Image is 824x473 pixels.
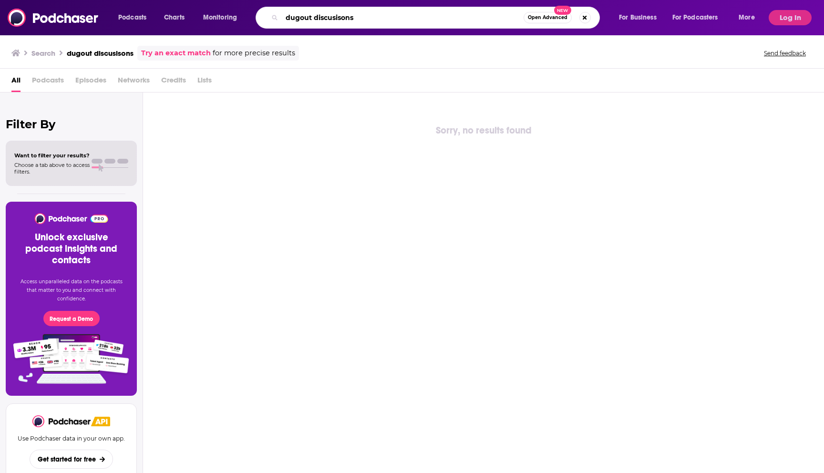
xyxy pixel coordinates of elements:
[14,162,90,175] span: Choose a tab above to access filters.
[112,10,159,25] button: open menu
[164,11,185,24] span: Charts
[6,117,137,131] h2: Filter By
[32,415,92,427] img: Podchaser - Follow, Share and Rate Podcasts
[672,11,718,24] span: For Podcasters
[32,72,64,92] span: Podcasts
[18,435,125,442] p: Use Podchaser data in your own app.
[203,11,237,24] span: Monitoring
[554,6,571,15] span: New
[8,9,99,27] img: Podchaser - Follow, Share and Rate Podcasts
[118,72,150,92] span: Networks
[10,334,133,384] img: Pro Features
[282,10,524,25] input: Search podcasts, credits, & more...
[265,7,609,29] div: Search podcasts, credits, & more...
[769,10,812,25] button: Log In
[158,10,190,25] a: Charts
[739,11,755,24] span: More
[528,15,567,20] span: Open Advanced
[141,48,211,59] a: Try an exact match
[67,49,134,58] h3: dugout discusisons
[43,311,100,326] button: Request a Demo
[38,455,96,463] span: Get started for free
[31,49,55,58] h3: Search
[732,10,767,25] button: open menu
[118,11,146,24] span: Podcasts
[524,12,572,23] button: Open AdvancedNew
[30,450,113,469] button: Get started for free
[612,10,669,25] button: open menu
[75,72,106,92] span: Episodes
[34,213,109,224] img: Podchaser - Follow, Share and Rate Podcasts
[14,152,90,159] span: Want to filter your results?
[11,72,21,92] a: All
[213,48,295,59] span: for more precise results
[761,49,809,57] button: Send feedback
[17,232,125,266] h3: Unlock exclusive podcast insights and contacts
[17,278,125,303] p: Access unparalleled data on the podcasts that matter to you and connect with confidence.
[619,11,657,24] span: For Business
[143,123,824,138] div: Sorry, no results found
[91,417,110,426] img: Podchaser API banner
[666,10,732,25] button: open menu
[161,72,186,92] span: Credits
[197,72,212,92] span: Lists
[196,10,249,25] button: open menu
